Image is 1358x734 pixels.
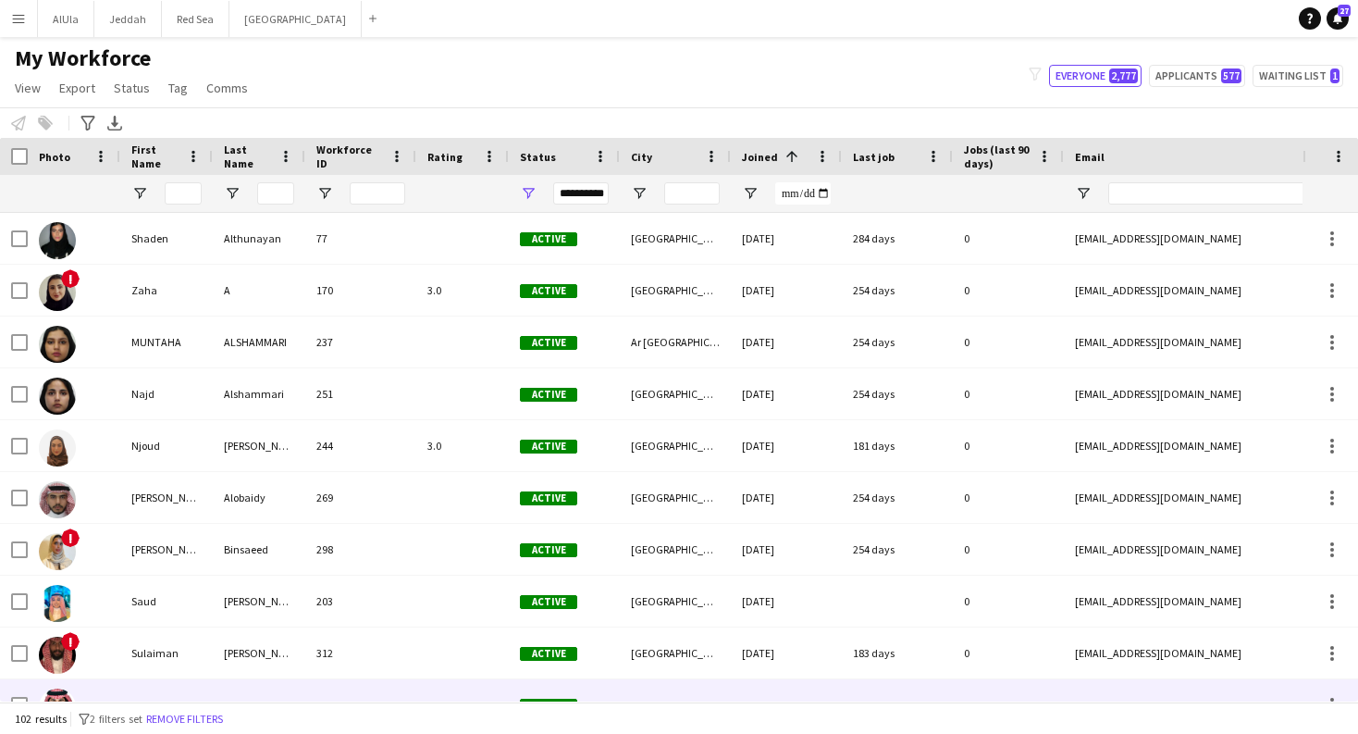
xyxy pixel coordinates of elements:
div: 0 [953,472,1064,523]
a: Tag [161,76,195,100]
span: Photo [39,150,70,164]
img: Saud Aldoman [39,585,76,622]
div: [PERSON_NAME] [213,420,305,471]
div: 254 days [842,472,953,523]
div: [DATE] [731,213,842,264]
app-action-btn: Advanced filters [77,112,99,134]
div: 259 [305,679,416,730]
span: 2 filters set [90,712,142,726]
button: AlUla [38,1,94,37]
div: 251 [305,368,416,419]
div: 0 [953,368,1064,419]
div: 3.0 [416,420,509,471]
span: ! [61,269,80,288]
span: 2,777 [1109,68,1138,83]
input: City Filter Input [664,182,720,205]
span: Active [520,284,577,298]
div: 3.0 [416,265,509,316]
div: 312 [305,628,416,678]
button: Open Filter Menu [224,185,241,202]
div: Shaden [120,213,213,264]
div: Alobaidy [213,472,305,523]
input: Joined Filter Input [775,182,831,205]
div: MUNTAHA [120,317,213,367]
div: 0 [953,576,1064,627]
a: Status [106,76,157,100]
div: [GEOGRAPHIC_DATA] [620,368,731,419]
img: Yasser Alkhamis [39,689,76,726]
button: Open Filter Menu [1075,185,1092,202]
div: Njoud [120,420,213,471]
span: Rating [427,150,463,164]
span: Active [520,491,577,505]
span: Email [1075,150,1105,164]
span: Export [59,80,95,96]
div: [DATE] [731,628,842,678]
span: Active [520,232,577,246]
div: 284 days [842,213,953,264]
div: [DATE] [731,472,842,523]
div: Alkhamis [213,679,305,730]
div: [PERSON_NAME] [213,628,305,678]
span: ! [61,632,80,651]
span: View [15,80,41,96]
div: 170 [305,265,416,316]
span: Last job [853,150,895,164]
span: My Workforce [15,44,151,72]
div: [GEOGRAPHIC_DATA] [620,420,731,471]
span: Active [520,647,577,661]
div: ALSHAMMARI [213,317,305,367]
a: 27 [1327,7,1349,30]
button: Open Filter Menu [520,185,537,202]
div: [DATE] [731,679,842,730]
div: 254 days [842,524,953,575]
span: Last Name [224,143,272,170]
div: 298 [305,524,416,575]
button: Open Filter Menu [631,185,648,202]
div: [PERSON_NAME] [213,576,305,627]
span: Active [520,699,577,713]
span: Comms [206,80,248,96]
span: Status [520,150,556,164]
button: Jeddah [94,1,162,37]
div: Ar [GEOGRAPHIC_DATA] [620,317,731,367]
div: 254 days [842,265,953,316]
img: Njoud Aljameel [39,429,76,467]
span: First Name [131,143,179,170]
div: [DATE] [731,420,842,471]
div: Alshammari [213,368,305,419]
div: [DATE] [731,576,842,627]
div: 254 days [842,679,953,730]
div: 0 [953,679,1064,730]
img: Najd Alshammari [39,378,76,415]
input: Workforce ID Filter Input [350,182,405,205]
img: Ryan Alobaidy [39,481,76,518]
div: [PERSON_NAME] [120,472,213,523]
button: Open Filter Menu [131,185,148,202]
button: Applicants577 [1149,65,1245,87]
button: Open Filter Menu [742,185,759,202]
span: 27 [1338,5,1351,17]
span: Active [520,543,577,557]
button: Waiting list1 [1253,65,1343,87]
a: View [7,76,48,100]
div: Althunayan [213,213,305,264]
div: 0 [953,420,1064,471]
div: 0 [953,628,1064,678]
button: Remove filters [142,709,227,729]
div: Yasser [120,679,213,730]
div: 0 [953,213,1064,264]
img: Sulaiman Albadrani [39,637,76,674]
img: Shaden Althunayan [39,222,76,259]
div: [GEOGRAPHIC_DATA] [620,679,731,730]
a: Export [52,76,103,100]
div: A [213,265,305,316]
div: Zaha [120,265,213,316]
img: MUNTAHA ALSHAMMARI [39,326,76,363]
div: Saud [120,576,213,627]
button: Everyone2,777 [1049,65,1142,87]
div: 181 days [842,420,953,471]
button: [GEOGRAPHIC_DATA] [229,1,362,37]
div: [GEOGRAPHIC_DATA] [620,628,731,678]
input: First Name Filter Input [165,182,202,205]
